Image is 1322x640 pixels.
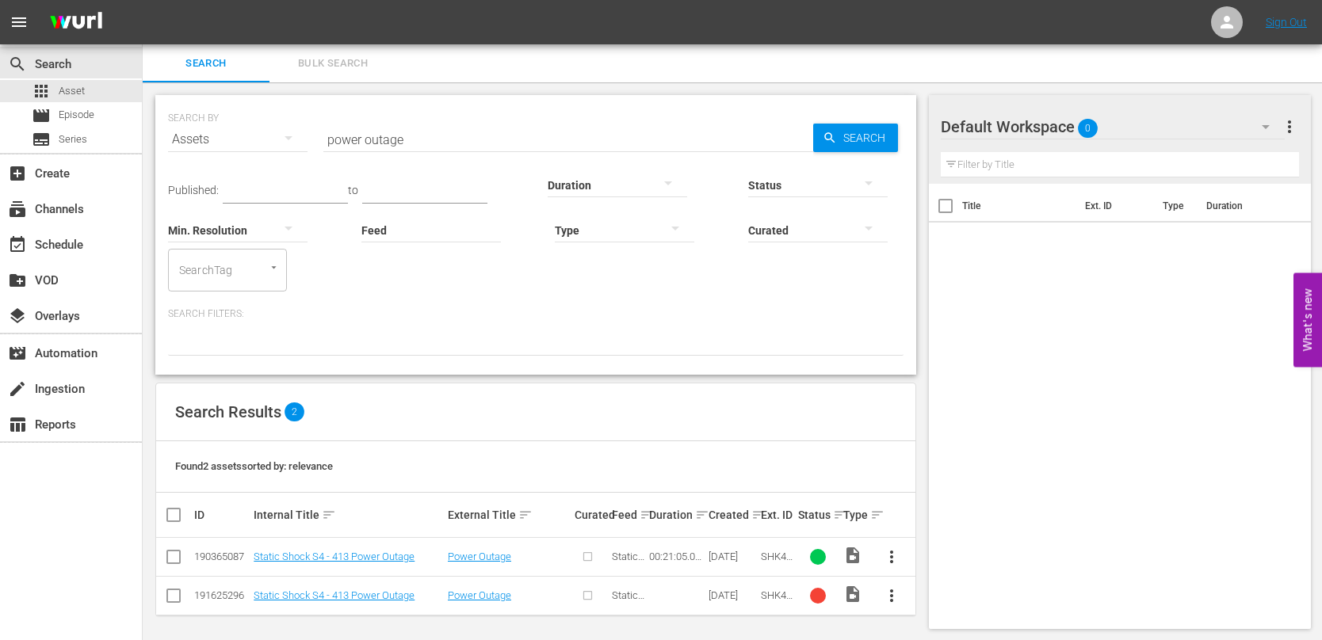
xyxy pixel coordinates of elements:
[322,508,336,522] span: sort
[1266,16,1307,29] a: Sign Out
[8,235,27,254] span: Schedule
[59,107,94,123] span: Episode
[8,415,27,434] span: Reports
[254,589,415,601] a: Static Shock S4 - 413 Power Outage
[194,589,249,601] div: 191625296
[837,124,898,152] span: Search
[761,550,793,574] span: SHK413F
[518,508,533,522] span: sort
[833,508,847,522] span: sort
[175,460,333,472] span: Found 2 assets sorted by: relevance
[1078,112,1098,145] span: 0
[1153,184,1197,228] th: Type
[962,184,1076,228] th: Title
[941,105,1285,149] div: Default Workspace
[194,509,249,521] div: ID
[254,550,415,562] a: Static Shock S4 - 413 Power Outage
[175,402,281,421] span: Search Results
[168,117,308,162] div: Assets
[612,550,644,586] span: Static Shock S4
[1280,108,1299,146] button: more_vert
[1293,273,1322,368] button: Open Feedback Widget
[640,508,654,522] span: sort
[254,505,443,524] div: Internal Title
[8,271,27,290] span: VOD
[8,164,27,183] span: Create
[873,538,911,576] button: more_vert
[813,124,898,152] button: Search
[649,505,704,524] div: Duration
[882,547,901,566] span: more_vert
[152,55,260,73] span: Search
[32,82,51,101] span: Asset
[8,200,27,219] span: Channels
[709,589,756,601] div: [DATE]
[843,505,869,524] div: Type
[612,589,644,613] span: Static Shock
[761,589,793,613] span: SHK413F
[168,184,219,196] span: Published:
[448,550,511,562] a: Power Outage
[194,550,249,562] div: 190365087
[709,550,756,562] div: [DATE]
[266,260,281,275] button: Open
[8,379,27,398] span: Ingestion
[843,546,862,565] span: Video
[38,4,114,41] img: ans4CAIJ8jUAAAAAAAAAAAAAAAAAAAAAAAAgQb4GAAAAAAAAAAAAAAAAAAAAAAAAJMjXAAAAAAAAAAAAAAAAAAAAAAAAgAT5G...
[649,550,704,562] div: 00:21:05.030
[285,402,304,421] span: 2
[8,307,27,326] span: Overlays
[798,505,838,524] div: Status
[751,508,766,522] span: sort
[709,505,756,524] div: Created
[32,130,51,149] span: Series
[348,184,358,196] span: to
[1197,184,1292,228] th: Duration
[695,508,709,522] span: sort
[8,55,27,74] span: Search
[873,577,911,615] button: more_vert
[1280,117,1299,136] span: more_vert
[168,307,904,321] p: Search Filters:
[612,505,644,524] div: Feed
[448,505,570,524] div: External Title
[59,83,85,99] span: Asset
[843,585,862,604] span: Video
[10,13,29,32] span: menu
[59,131,87,147] span: Series
[32,106,51,125] span: Episode
[761,509,793,521] div: Ext. ID
[882,586,901,605] span: more_vert
[448,589,511,601] a: Power Outage
[575,509,607,521] div: Curated
[1076,184,1153,228] th: Ext. ID
[8,344,27,363] span: Automation
[279,55,387,73] span: Bulk Search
